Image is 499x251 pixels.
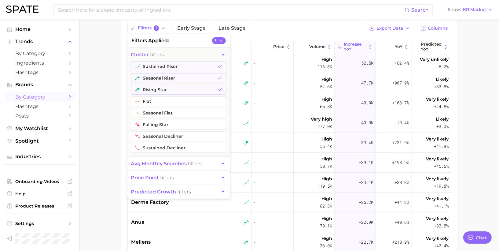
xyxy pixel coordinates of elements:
span: Hashtags [15,103,64,109]
button: Price [251,41,294,53]
span: +44.2% [395,199,409,206]
span: High [321,215,332,222]
span: My Watchlist [15,125,64,131]
button: price point filters [127,171,230,185]
span: +32.8% [434,222,449,230]
span: +47.7k [359,79,373,87]
span: Very likely [426,135,449,143]
button: 3 [212,37,226,44]
button: olliosustained riser-High119.5k+33.1k+38.3%Very likely+19.8% [128,173,451,193]
span: Spotlight [15,138,64,144]
button: sustained decliner [131,143,226,153]
span: Likely [436,76,449,83]
span: High [321,155,332,163]
span: +39.1k [359,159,373,166]
button: Columns [417,23,451,33]
span: +38.3% [395,179,409,186]
span: +42.4% [434,242,449,249]
abbr: average [131,161,142,167]
span: Settings [15,221,64,226]
span: Likely [436,115,449,123]
span: predicted growth [131,189,176,195]
span: - [254,119,291,126]
span: +39.4k [359,139,373,146]
span: +163.7% [392,99,409,107]
span: 52.6k [320,83,332,90]
img: seasonal riser [244,220,249,225]
span: +218.9% [392,238,409,246]
span: Show [448,8,461,11]
span: +967.9% [392,79,409,87]
img: rising star [135,87,140,92]
img: sustained riser [244,180,249,185]
a: Ingredients [5,58,75,68]
span: +33.8% [434,83,449,90]
span: anua [131,219,145,226]
span: 56.4k [320,143,332,150]
button: Export Data [366,23,413,33]
span: Help [15,191,64,197]
img: rising star [244,61,249,66]
button: ShowKR Market [446,6,494,14]
button: lagomrising star-High116.3k+52.5k+82.4%Very unlikely-6.2% [128,53,451,73]
a: My Watchlist [5,124,75,133]
a: Log out. Currently logged in as Yarden Horwitz with e-mail yarden@spate.nyc. [5,231,75,246]
a: Home [5,24,75,34]
span: Ingredients [15,60,64,66]
span: +41.9% [434,143,449,150]
span: Trends [15,39,64,44]
span: Predicted YoY [421,42,442,51]
span: 33.0k [320,242,332,249]
a: by Category [5,92,75,102]
img: sustained riser [244,120,249,125]
button: anuaseasonal riser-High79.1k+22.9k+40.6%Very likely+32.8% [128,212,451,232]
span: Home [15,26,64,32]
span: filters applied [132,37,169,44]
span: Price [273,44,284,49]
button: cluster filters [127,48,230,62]
span: - [254,59,291,67]
img: rising star [244,100,249,106]
span: - [254,79,291,87]
button: Filters3 [127,23,169,33]
button: YoY [376,41,412,53]
span: Industries [15,154,64,159]
span: filters [131,161,202,167]
span: +45.5% [434,163,449,170]
img: seasonal riser [135,76,140,81]
span: +3.0% [437,123,449,130]
span: Very high [311,115,332,123]
button: seasonal decliner [131,131,226,141]
span: +40.9k [359,119,373,126]
span: +44.8% [434,103,449,110]
span: +231.9% [392,139,409,146]
span: +41.1% [434,202,449,210]
img: rising star [244,240,249,245]
img: sustained riser [135,64,140,69]
span: meliens [131,238,151,246]
span: +19.8% [434,182,449,190]
button: quadtherasustained riser-High58.7k+39.1k+198.9%Very likely+45.5% [128,153,451,173]
span: Very likely [426,155,449,163]
span: Brands [15,82,64,88]
span: Hashtags [15,69,64,75]
span: +82.4% [395,59,409,67]
span: 3 [154,25,159,31]
img: flat [135,99,140,104]
img: sustained riser [244,160,249,165]
span: Very likely [426,96,449,103]
span: by Category [15,51,64,56]
span: increase YoY [344,42,366,51]
button: medicubesustained riser-Very high477.0k+40.9k+9.4%Likely+3.0% [128,113,451,133]
span: filters [131,189,191,195]
input: Search here for a brand, industry, or ingredient [57,5,405,15]
img: sustained decliner [135,145,140,150]
button: predicted growth filters [127,185,230,199]
span: 116.3k [317,63,332,70]
a: Hashtags [5,68,75,77]
button: seasonal riser [131,73,226,83]
button: sustained riser [131,62,226,71]
span: Product Releases [15,203,64,209]
a: Posts [5,111,75,121]
span: Filters [138,25,159,31]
